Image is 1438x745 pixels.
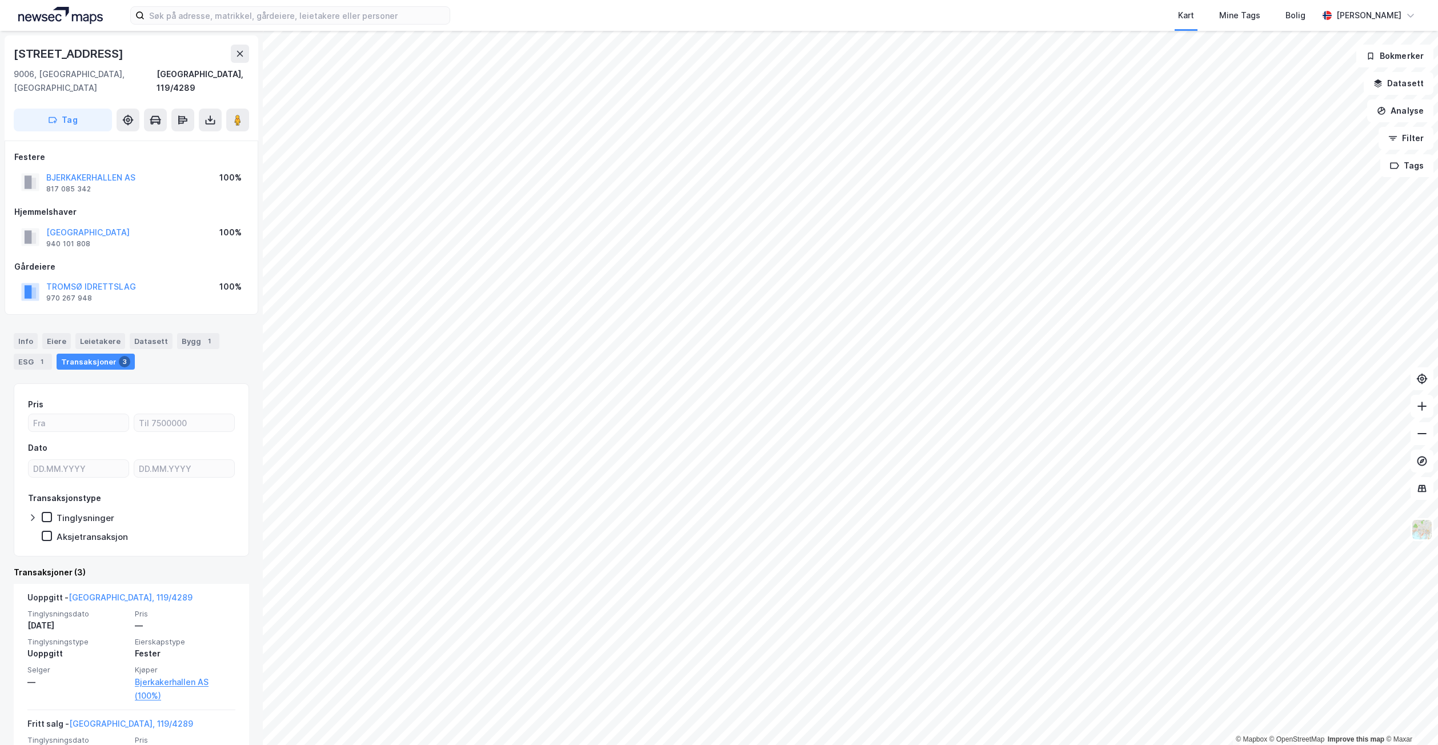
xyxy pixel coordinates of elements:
div: Leietakere [75,333,125,349]
div: Gårdeiere [14,260,249,274]
div: 3 [119,356,130,367]
div: 100% [219,226,242,239]
div: Pris [28,398,43,411]
div: 817 085 342 [46,185,91,194]
div: ESG [14,354,52,370]
div: — [135,619,235,632]
div: Transaksjoner [57,354,135,370]
button: Tags [1380,154,1433,177]
div: [STREET_ADDRESS] [14,45,126,63]
span: Selger [27,665,128,675]
img: Z [1411,519,1433,540]
input: Fra [29,414,129,431]
div: Bolig [1285,9,1305,22]
div: Tinglysninger [57,512,114,523]
button: Tag [14,109,112,131]
input: DD.MM.YYYY [29,460,129,477]
a: Bjerkakerhallen AS (100%) [135,675,235,703]
div: Fritt salg - [27,717,193,735]
span: Kjøper [135,665,235,675]
button: Analyse [1367,99,1433,122]
div: Fester [135,647,235,660]
span: Eierskapstype [135,637,235,647]
div: Eiere [42,333,71,349]
div: Festere [14,150,249,164]
iframe: Chat Widget [1381,690,1438,745]
div: Hjemmelshaver [14,205,249,219]
span: Pris [135,609,235,619]
div: — [27,675,128,689]
button: Filter [1379,127,1433,150]
div: Transaksjoner (3) [14,566,249,579]
div: [GEOGRAPHIC_DATA], 119/4289 [157,67,249,95]
div: 970 267 948 [46,294,92,303]
div: 1 [36,356,47,367]
div: Kontrollprogram for chat [1381,690,1438,745]
a: Improve this map [1328,735,1384,743]
div: 940 101 808 [46,239,90,249]
button: Datasett [1364,72,1433,95]
input: Til 7500000 [134,414,234,431]
div: Bygg [177,333,219,349]
div: 9006, [GEOGRAPHIC_DATA], [GEOGRAPHIC_DATA] [14,67,157,95]
input: Søk på adresse, matrikkel, gårdeiere, leietakere eller personer [145,7,450,24]
div: Dato [28,441,47,455]
div: Uoppgitt - [27,591,193,609]
div: Datasett [130,333,173,349]
span: Tinglysningstype [27,637,128,647]
a: [GEOGRAPHIC_DATA], 119/4289 [69,592,193,602]
div: Aksjetransaksjon [57,531,128,542]
div: 100% [219,280,242,294]
div: Kart [1178,9,1194,22]
div: [DATE] [27,619,128,632]
a: [GEOGRAPHIC_DATA], 119/4289 [69,719,193,728]
span: Pris [135,735,235,745]
a: Mapbox [1236,735,1267,743]
div: [PERSON_NAME] [1336,9,1401,22]
img: logo.a4113a55bc3d86da70a041830d287a7e.svg [18,7,103,24]
a: OpenStreetMap [1269,735,1325,743]
input: DD.MM.YYYY [134,460,234,477]
span: Tinglysningsdato [27,609,128,619]
div: 1 [203,335,215,347]
div: Uoppgitt [27,647,128,660]
button: Bokmerker [1356,45,1433,67]
span: Tinglysningsdato [27,735,128,745]
div: Info [14,333,38,349]
div: Mine Tags [1219,9,1260,22]
div: 100% [219,171,242,185]
div: Transaksjonstype [28,491,101,505]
